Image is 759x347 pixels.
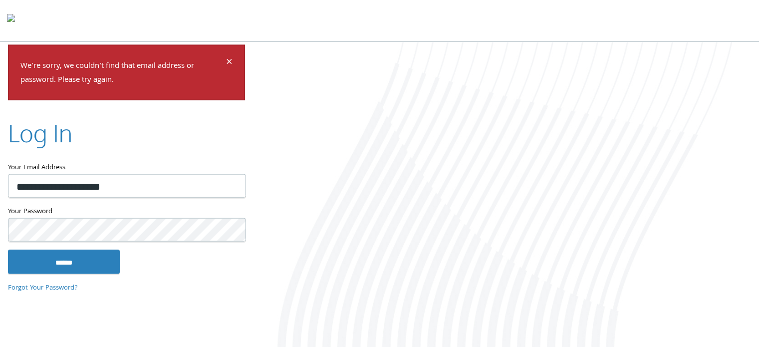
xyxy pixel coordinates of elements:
h2: Log In [8,116,72,150]
p: We're sorry, we couldn't find that email address or password. Please try again. [20,59,225,88]
span: × [226,53,233,72]
button: Dismiss alert [226,57,233,69]
img: todyl-logo-dark.svg [7,10,15,30]
label: Your Password [8,206,245,218]
a: Forgot Your Password? [8,282,78,293]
